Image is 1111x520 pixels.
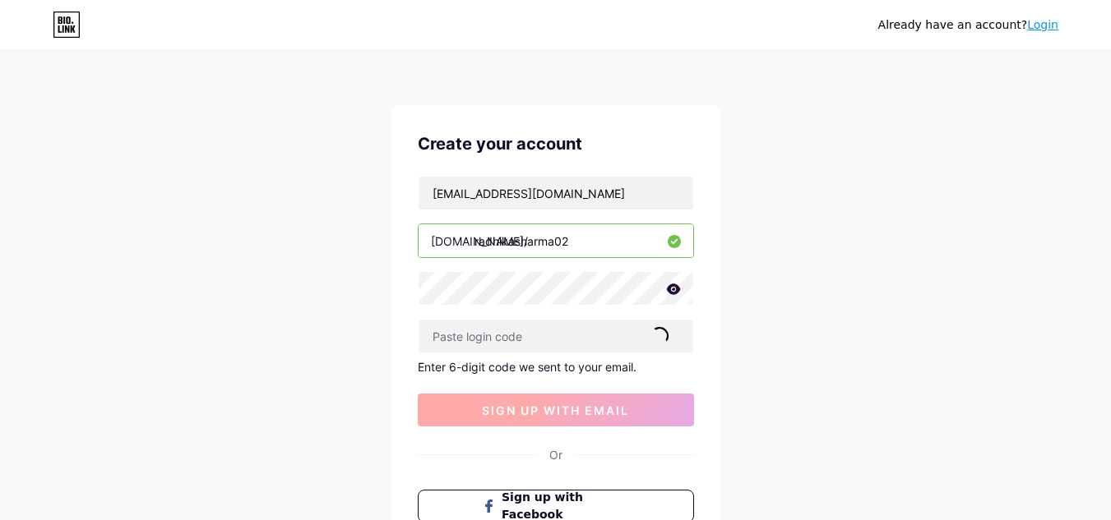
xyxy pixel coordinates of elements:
a: Login [1027,18,1058,31]
div: [DOMAIN_NAME]/ [431,232,528,250]
input: username [419,224,693,257]
div: Create your account [418,131,694,156]
input: Paste login code [419,320,693,352]
button: sign up with email [418,393,694,426]
div: Enter 6-digit code we sent to your email. [418,360,694,374]
span: sign up with email [482,403,629,417]
div: Or [549,446,562,463]
input: Email [419,177,693,209]
div: Already have an account? [878,16,1058,34]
